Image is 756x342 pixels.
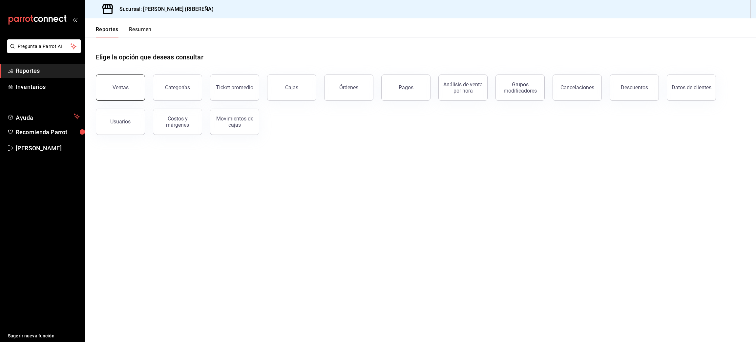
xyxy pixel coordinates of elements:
[216,84,253,91] div: Ticket promedio
[285,84,298,91] div: Cajas
[16,128,80,137] span: Recomienda Parrot
[5,48,81,54] a: Pregunta a Parrot AI
[72,17,77,22] button: open_drawer_menu
[500,81,540,94] div: Grupos modificadores
[560,84,594,91] div: Cancelaciones
[553,75,602,101] button: Cancelaciones
[399,84,413,91] div: Pagos
[18,43,71,50] span: Pregunta a Parrot AI
[610,75,659,101] button: Descuentos
[16,113,71,120] span: Ayuda
[267,75,316,101] button: Cajas
[381,75,430,101] button: Pagos
[621,84,648,91] div: Descuentos
[16,144,80,153] span: [PERSON_NAME]
[495,75,545,101] button: Grupos modificadores
[153,75,202,101] button: Categorías
[210,75,259,101] button: Ticket promedio
[324,75,373,101] button: Órdenes
[210,109,259,135] button: Movimientos de cajas
[165,84,190,91] div: Categorías
[672,84,711,91] div: Datos de clientes
[443,81,483,94] div: Análisis de venta por hora
[16,82,80,91] span: Inventarios
[96,26,152,37] div: navigation tabs
[96,109,145,135] button: Usuarios
[96,75,145,101] button: Ventas
[96,52,203,62] h1: Elige la opción que deseas consultar
[110,118,131,125] div: Usuarios
[129,26,152,37] button: Resumen
[113,84,129,91] div: Ventas
[339,84,358,91] div: Órdenes
[157,116,198,128] div: Costos y márgenes
[438,75,488,101] button: Análisis de venta por hora
[7,39,81,53] button: Pregunta a Parrot AI
[214,116,255,128] div: Movimientos de cajas
[667,75,716,101] button: Datos de clientes
[96,26,118,37] button: Reportes
[16,66,80,75] span: Reportes
[8,332,80,339] span: Sugerir nueva función
[153,109,202,135] button: Costos y márgenes
[114,5,214,13] h3: Sucursal: [PERSON_NAME] (RIBEREÑA)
